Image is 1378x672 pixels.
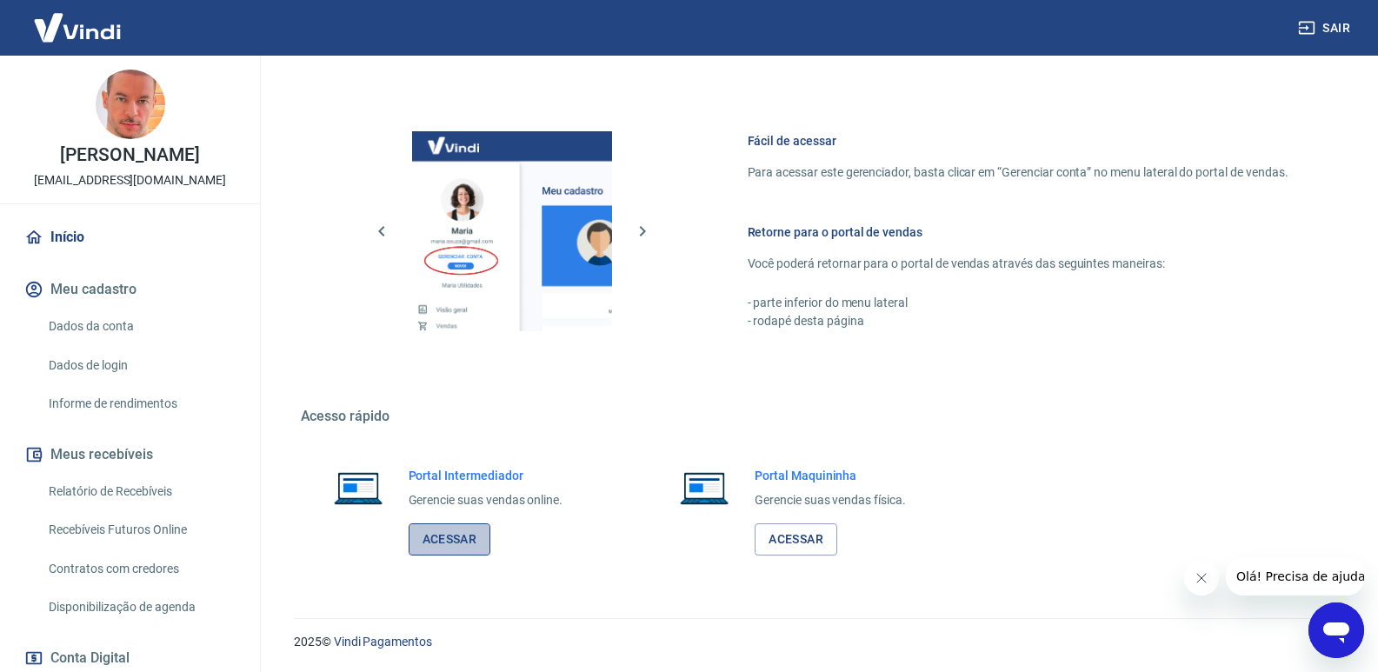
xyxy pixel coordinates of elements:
a: Recebíveis Futuros Online [42,512,239,548]
button: Sair [1295,12,1357,44]
p: [EMAIL_ADDRESS][DOMAIN_NAME] [34,171,226,190]
h5: Acesso rápido [301,408,1330,425]
a: Disponibilização de agenda [42,589,239,625]
h6: Portal Maquininha [755,467,906,484]
a: Dados da conta [42,309,239,344]
h6: Fácil de acessar [748,132,1288,150]
p: Gerencie suas vendas online. [409,491,563,509]
a: Informe de rendimentos [42,386,239,422]
a: Dados de login [42,348,239,383]
p: - rodapé desta página [748,312,1288,330]
button: Meu cadastro [21,270,239,309]
p: - parte inferior do menu lateral [748,294,1288,312]
p: Gerencie suas vendas física. [755,491,906,509]
a: Vindi Pagamentos [334,635,432,649]
a: Acessar [755,523,837,556]
img: Imagem da dashboard mostrando o botão de gerenciar conta na sidebar no lado esquerdo [412,131,612,331]
iframe: Botão para abrir a janela de mensagens [1308,602,1364,658]
p: 2025 © [294,633,1336,651]
p: Para acessar este gerenciador, basta clicar em “Gerenciar conta” no menu lateral do portal de ven... [748,163,1288,182]
p: Você poderá retornar para o portal de vendas através das seguintes maneiras: [748,255,1288,273]
h6: Retorne para o portal de vendas [748,223,1288,241]
h6: Portal Intermediador [409,467,563,484]
button: Meus recebíveis [21,436,239,474]
img: Imagem de um notebook aberto [322,467,395,509]
a: Contratos com credores [42,551,239,587]
iframe: Mensagem da empresa [1226,557,1364,595]
a: Relatório de Recebíveis [42,474,239,509]
a: Acessar [409,523,491,556]
a: Início [21,218,239,256]
p: [PERSON_NAME] [60,146,199,164]
iframe: Fechar mensagem [1184,561,1219,595]
img: Imagem de um notebook aberto [668,467,741,509]
img: 53b38a2a-2b1a-44c9-a1b8-a8d3ea727a89.jpeg [96,70,165,139]
span: Olá! Precisa de ajuda? [10,12,146,26]
img: Vindi [21,1,134,54]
